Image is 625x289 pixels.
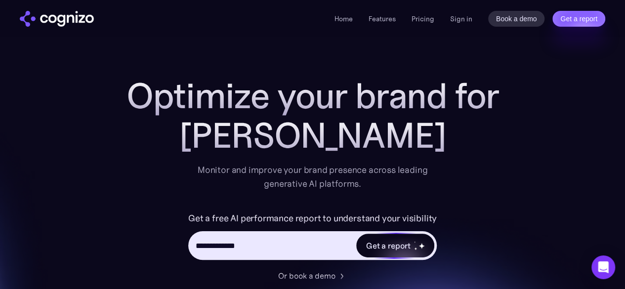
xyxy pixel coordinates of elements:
a: Home [334,14,353,23]
a: Book a demo [488,11,545,27]
img: star [418,243,425,249]
div: Open Intercom Messenger [591,255,615,279]
h1: Optimize your brand for [115,76,510,116]
div: [PERSON_NAME] [115,116,510,155]
a: home [20,11,94,27]
a: Get a report [552,11,605,27]
a: Get a reportstarstarstar [355,233,435,258]
img: star [414,247,417,250]
a: Sign in [450,13,472,25]
img: cognizo logo [20,11,94,27]
img: star [414,241,416,243]
label: Get a free AI performance report to understand your visibility [188,210,437,226]
div: Get a report [366,240,411,251]
form: Hero URL Input Form [188,210,437,265]
a: Or book a demo [278,270,347,282]
div: Or book a demo [278,270,335,282]
div: Monitor and improve your brand presence across leading generative AI platforms. [191,163,434,191]
a: Pricing [412,14,434,23]
a: Features [369,14,396,23]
